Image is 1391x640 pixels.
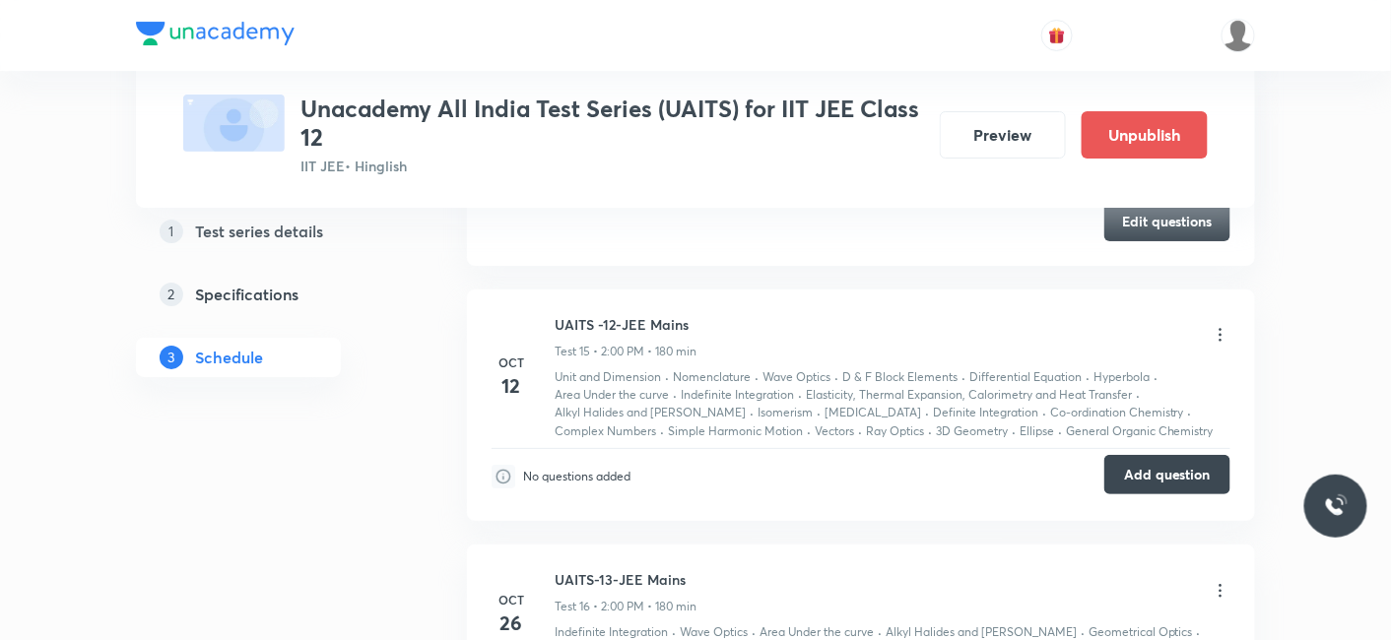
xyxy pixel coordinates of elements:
[555,314,696,335] h6: UAITS -12-JEE Mains
[806,386,1132,404] p: Elasticity, Thermal Expansion, Calorimetry and Heat Transfer
[555,386,669,404] p: Area Under the curve
[300,95,924,152] h3: Unacademy All India Test Series (UAITS) for IIT JEE Class 12
[492,465,515,488] img: infoIcon
[969,368,1082,386] p: Differential Equation
[1154,368,1158,386] div: ·
[798,386,802,404] div: ·
[160,220,183,243] p: 1
[1041,20,1073,51] button: avatar
[866,422,924,440] p: Ray Optics
[673,386,677,404] div: ·
[136,275,404,314] a: 2Specifications
[755,368,759,386] div: ·
[1012,422,1016,440] div: ·
[555,569,696,590] h6: UAITS-13-JEE Mains
[195,220,323,243] h5: Test series details
[195,283,298,306] h5: Specifications
[492,591,531,608] h6: Oct
[136,212,404,251] a: 1Test series details
[136,22,295,50] a: Company Logo
[758,404,813,421] p: Isomerism
[681,386,794,404] p: Indefinite Integration
[1020,422,1054,440] p: Ellipse
[750,404,754,421] div: ·
[940,111,1066,159] button: Preview
[1050,404,1184,421] p: Co-ordination Chemistry
[807,422,811,440] div: ·
[660,422,664,440] div: ·
[961,368,965,386] div: ·
[815,422,854,440] p: Vectors
[555,422,656,440] p: Complex Numbers
[160,283,183,306] p: 2
[555,343,696,360] p: Test 15 • 2:00 PM • 180 min
[933,404,1038,421] p: Definite Integration
[1066,422,1214,440] p: General Organic Chemistry
[1042,404,1046,421] div: ·
[834,368,838,386] div: ·
[673,368,751,386] p: Nomenclature
[1104,202,1230,241] button: Edit questions
[1058,422,1062,440] div: ·
[523,468,630,485] p: No questions added
[492,371,531,401] h4: 12
[555,368,661,386] p: Unit and Dimension
[1188,404,1192,421] div: ·
[1136,386,1140,404] div: ·
[136,22,295,45] img: Company Logo
[817,404,821,421] div: ·
[1086,368,1090,386] div: ·
[1048,27,1066,44] img: avatar
[555,404,746,421] p: Alkyl Halides and [PERSON_NAME]
[842,368,958,386] p: D & F Block Elements
[1104,455,1230,494] button: Add question
[492,608,531,638] h4: 26
[195,346,263,369] h5: Schedule
[1093,368,1150,386] p: Hyperbola
[762,368,830,386] p: Wave Optics
[492,353,531,371] h6: Oct
[925,404,929,421] div: ·
[825,404,921,421] p: [MEDICAL_DATA]
[300,156,924,176] p: IIT JEE • Hinglish
[1082,111,1208,159] button: Unpublish
[1222,19,1255,52] img: Hemantha Baskaran
[1324,494,1348,518] img: ttu
[668,422,803,440] p: Simple Harmonic Motion
[555,598,696,615] p: Test 16 • 2:00 PM • 180 min
[160,346,183,369] p: 3
[858,422,862,440] div: ·
[936,422,1008,440] p: 3D Geometry
[928,422,932,440] div: ·
[665,368,669,386] div: ·
[183,95,285,152] img: fallback-thumbnail.png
